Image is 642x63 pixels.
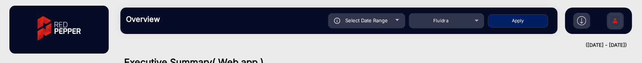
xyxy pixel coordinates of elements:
img: Sign%20Up.svg [607,9,623,35]
img: icon [334,18,340,24]
div: ([DATE] - [DATE]) [113,41,627,49]
span: Select Date Range [345,17,388,23]
img: vmg-logo [32,9,86,47]
h3: Overview [126,15,231,24]
button: Apply [488,14,548,28]
img: h2download.svg [577,16,586,25]
span: Fluidra [433,18,449,23]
